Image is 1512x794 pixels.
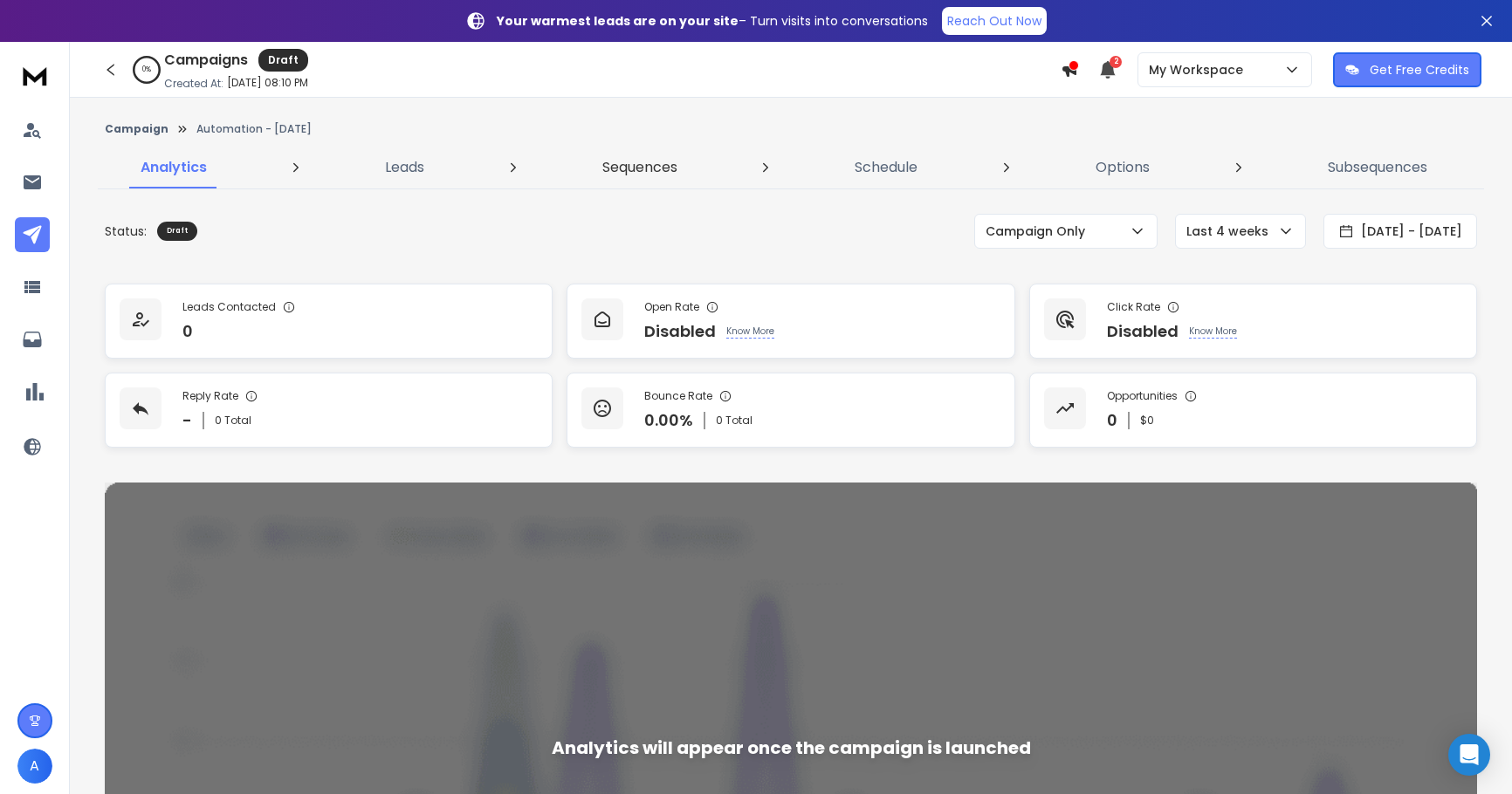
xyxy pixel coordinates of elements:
[196,122,312,136] p: Automation - [DATE]
[1323,214,1477,249] button: [DATE] - [DATE]
[1107,319,1179,344] p: Disabled
[726,325,774,339] p: Know More
[164,50,248,71] h1: Campaigns
[215,414,251,428] p: 0 Total
[227,76,308,90] p: [DATE] 08:10 PM
[142,65,151,75] p: 0 %
[105,373,553,448] a: Reply Rate-0 Total
[182,319,193,344] p: 0
[1085,147,1160,188] a: Options
[567,373,1014,448] a: Bounce Rate0.00%0 Total
[592,147,688,188] a: Sequences
[1029,373,1477,448] a: Opportunities0$0
[182,389,238,403] p: Reply Rate
[1448,734,1490,776] div: Open Intercom Messenger
[164,77,223,91] p: Created At:
[1333,52,1481,87] button: Get Free Credits
[602,157,677,178] p: Sequences
[385,157,424,178] p: Leads
[644,408,693,433] p: 0.00 %
[157,222,197,241] div: Draft
[986,222,1092,240] p: Campaign Only
[1149,61,1250,79] p: My Workspace
[855,157,918,178] p: Schedule
[105,284,553,359] a: Leads Contacted0
[105,122,168,136] button: Campaign
[1107,389,1178,403] p: Opportunities
[105,222,147,240] p: Status:
[375,147,435,188] a: Leads
[141,157,207,178] p: Analytics
[17,59,52,92] img: logo
[942,7,1047,35] a: Reach Out Now
[644,319,716,344] p: Disabled
[947,12,1041,30] p: Reach Out Now
[844,147,928,188] a: Schedule
[1189,325,1237,339] p: Know More
[17,749,52,784] button: A
[644,300,699,314] p: Open Rate
[1186,222,1275,240] p: Last 4 weeks
[644,389,712,403] p: Bounce Rate
[182,300,276,314] p: Leads Contacted
[130,147,217,188] a: Analytics
[716,414,753,428] p: 0 Total
[1317,147,1438,188] a: Subsequences
[1140,414,1154,428] p: $ 0
[1096,157,1150,178] p: Options
[1328,157,1427,178] p: Subsequences
[497,12,928,30] p: – Turn visits into conversations
[1110,56,1122,68] span: 2
[1029,284,1477,359] a: Click RateDisabledKnow More
[567,284,1014,359] a: Open RateDisabledKnow More
[182,408,192,433] p: -
[1107,300,1160,314] p: Click Rate
[497,12,739,30] strong: Your warmest leads are on your site
[258,49,308,72] div: Draft
[552,736,1031,760] div: Analytics will appear once the campaign is launched
[1370,61,1469,79] p: Get Free Credits
[1107,408,1117,433] p: 0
